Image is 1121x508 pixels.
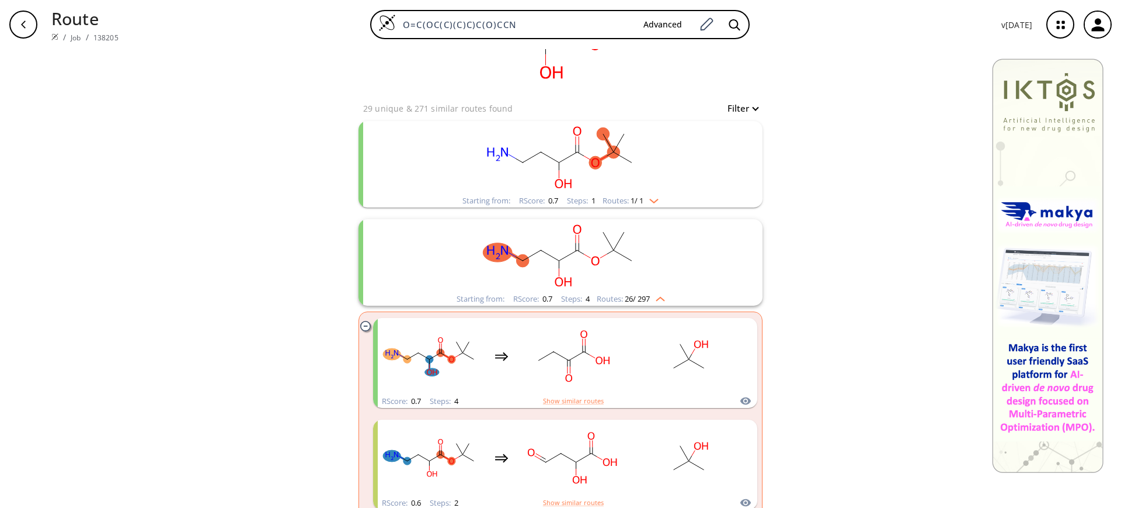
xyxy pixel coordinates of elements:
[643,194,659,203] img: Down
[546,195,558,206] span: 0.7
[541,293,552,304] span: 0.7
[754,421,859,495] svg: N
[637,320,742,393] svg: CC(C)(C)O
[378,421,483,495] svg: CC(C)(C)OC(=O)C(O)CCN
[625,295,650,303] span: 26 / 297
[396,19,634,30] input: Enter SMILES
[543,396,604,406] button: Show similar routes
[409,497,421,508] span: 0.6
[597,295,665,303] div: Routes:
[409,396,421,406] span: 0.7
[63,31,66,43] li: /
[992,58,1103,473] img: Banner
[457,295,504,303] div: Starting from:
[452,497,458,508] span: 2
[382,499,421,507] div: RScore :
[409,121,712,194] svg: CC(C)(C)OC(=O)C(O)CCN
[603,197,659,205] div: Routes:
[409,219,712,292] svg: CC(C)(C)OC(=O)C(O)CCN
[1001,19,1032,31] p: v [DATE]
[513,295,552,303] div: RScore :
[754,320,859,393] svg: ClCl
[452,396,458,406] span: 4
[520,421,625,495] svg: O=CCC(O)C(=O)O
[720,104,758,113] button: Filter
[584,293,590,304] span: 4
[519,197,558,205] div: RScore :
[650,292,665,302] img: Up
[561,295,590,303] div: Steps :
[51,6,119,31] p: Route
[631,197,643,205] span: 1 / 1
[378,320,483,393] svg: CC(C)(C)OC(=O)C(O)CCN
[567,197,596,205] div: Steps :
[51,33,58,40] img: Spaya logo
[520,320,625,393] svg: CCC(=O)C(=O)O
[93,33,119,43] a: 138205
[637,421,742,495] svg: CC(C)(C)O
[378,14,396,32] img: Logo Spaya
[634,14,691,36] button: Advanced
[71,33,81,43] a: Job
[382,398,421,405] div: RScore :
[543,497,604,508] button: Show similar routes
[86,31,89,43] li: /
[430,398,458,405] div: Steps :
[590,195,596,206] span: 1
[430,499,458,507] div: Steps :
[363,102,513,115] p: 29 unique & 271 similar routes found
[462,197,510,205] div: Starting from:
